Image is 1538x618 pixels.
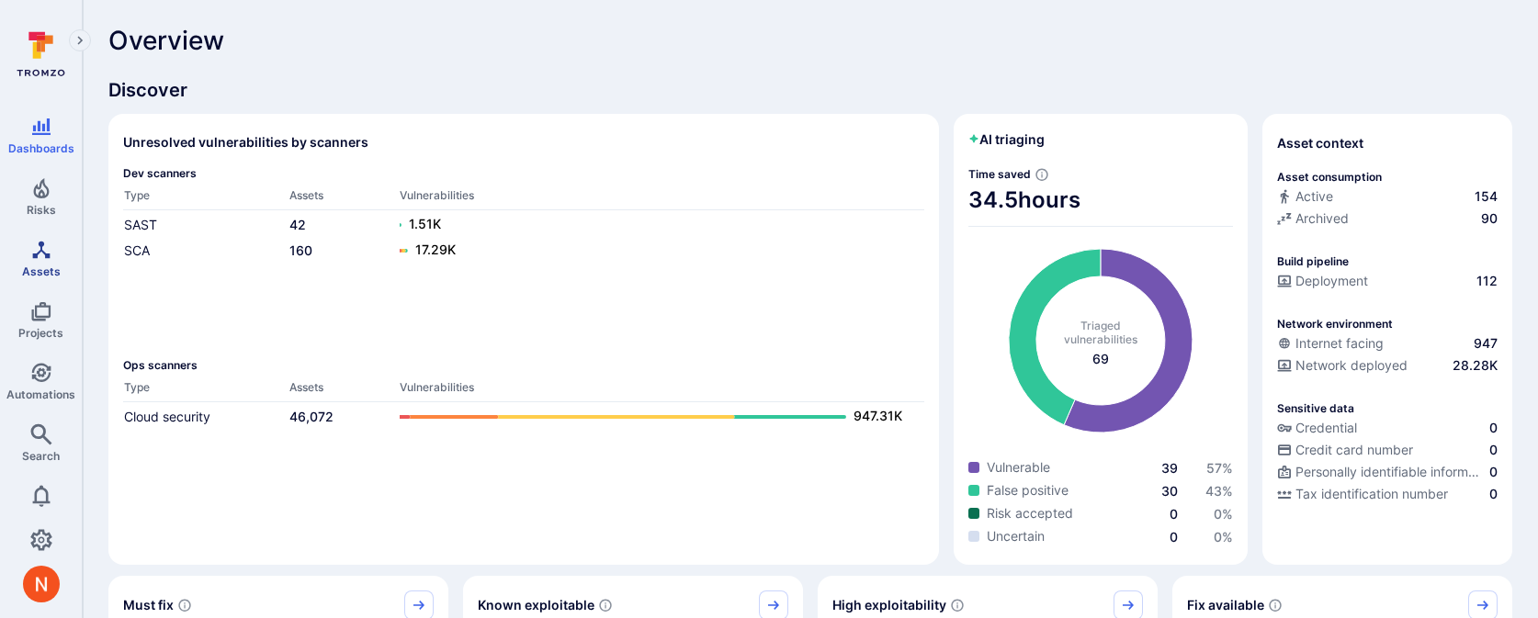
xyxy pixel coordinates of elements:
[478,596,594,614] span: Known exploitable
[289,409,334,424] a: 46,072
[1481,209,1498,228] span: 90
[108,77,1512,103] span: Discover
[415,242,456,257] text: 17.29K
[1277,334,1498,356] div: Evidence that an asset is internet facing
[124,217,157,232] a: SAST
[987,527,1045,545] span: Uncertain
[123,358,924,372] span: Ops scanners
[1277,419,1357,437] div: Credential
[1170,506,1178,522] a: 0
[1295,419,1357,437] span: Credential
[123,187,288,210] th: Type
[123,133,368,152] h2: Unresolved vulnerabilities by scanners
[74,33,86,49] i: Expand navigation menu
[22,449,60,463] span: Search
[288,187,399,210] th: Assets
[400,240,906,262] a: 17.29K
[1489,441,1498,459] span: 0
[1170,529,1178,545] span: 0
[1277,401,1354,415] p: Sensitive data
[1295,463,1486,481] span: Personally identifiable information (PII)
[409,216,441,231] text: 1.51K
[1092,350,1109,368] span: total
[1277,441,1413,459] div: Credit card number
[1214,506,1233,522] a: 0%
[177,598,192,612] svg: Risk score >=40 , missed SLA
[1064,319,1137,346] span: Triaged vulnerabilities
[6,388,75,401] span: Automations
[1277,209,1498,231] div: Code repository is archived
[399,379,924,402] th: Vulnerabilities
[124,242,150,258] a: SCA
[832,596,946,614] span: High exploitability
[1161,460,1178,476] a: 39
[1489,463,1498,481] span: 0
[1035,167,1049,182] svg: Estimated based on an average time of 30 mins needed to triage each vulnerability
[1214,529,1233,545] span: 0 %
[1489,419,1498,437] span: 0
[1277,485,1498,507] div: Evidence indicative of processing tax identification numbers
[1277,187,1498,209] div: Commits seen in the last 180 days
[1489,485,1498,503] span: 0
[1277,463,1498,485] div: Evidence indicative of processing personally identifiable information
[23,566,60,602] img: ACg8ocIprwjrgDQnDsNSk9Ghn5p5-B8DpAKWoJ5Gi9syOE4K59tr4Q=s96-c
[1206,460,1233,476] span: 57 %
[1295,187,1333,206] span: Active
[1277,419,1498,437] a: Credential0
[1277,463,1486,481] div: Personally identifiable information (PII)
[1187,596,1264,614] span: Fix available
[23,566,60,602] div: Neeren Patki
[69,29,91,51] button: Expand navigation menu
[1474,334,1498,353] span: 947
[1277,463,1498,481] a: Personally identifiable information (PII)0
[1277,356,1408,375] div: Network deployed
[1205,483,1233,499] a: 43%
[1277,334,1384,353] div: Internet facing
[1277,441,1498,463] div: Evidence indicative of processing credit card numbers
[1277,254,1349,268] p: Build pipeline
[1277,209,1349,228] div: Archived
[124,409,210,424] a: Cloud security
[1295,209,1349,228] span: Archived
[1277,317,1393,331] p: Network environment
[1476,272,1498,290] span: 112
[987,458,1050,477] span: Vulnerable
[968,130,1045,149] h2: AI triaging
[27,203,56,217] span: Risks
[1295,334,1384,353] span: Internet facing
[1214,529,1233,545] a: 0%
[400,406,906,428] a: 947.31K
[1277,441,1498,459] a: Credit card number0
[1161,483,1178,499] a: 30
[968,167,1031,181] span: Time saved
[123,596,174,614] span: Must fix
[1453,356,1498,375] span: 28.28K
[950,598,965,612] svg: EPSS score ≥ 0.7
[1205,483,1233,499] span: 43 %
[1475,187,1498,206] span: 154
[1277,170,1382,184] p: Asset consumption
[400,214,906,236] a: 1.51K
[1295,356,1408,375] span: Network deployed
[1277,419,1498,441] div: Evidence indicative of handling user or service credentials
[1277,485,1448,503] div: Tax identification number
[288,379,399,402] th: Assets
[1268,598,1283,612] svg: Vulnerabilities with fix available
[1277,187,1333,206] div: Active
[1277,134,1363,152] span: Asset context
[968,185,1233,215] span: 34.5 hours
[123,166,924,180] span: Dev scanners
[1295,485,1448,503] span: Tax identification number
[1277,209,1498,228] a: Archived90
[18,326,63,340] span: Projects
[1277,356,1498,375] a: Network deployed28.28K
[1277,272,1498,294] div: Configured deployment pipeline
[1206,460,1233,476] a: 57%
[399,187,924,210] th: Vulnerabilities
[8,141,74,155] span: Dashboards
[1277,485,1498,503] a: Tax identification number0
[1277,272,1368,290] div: Deployment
